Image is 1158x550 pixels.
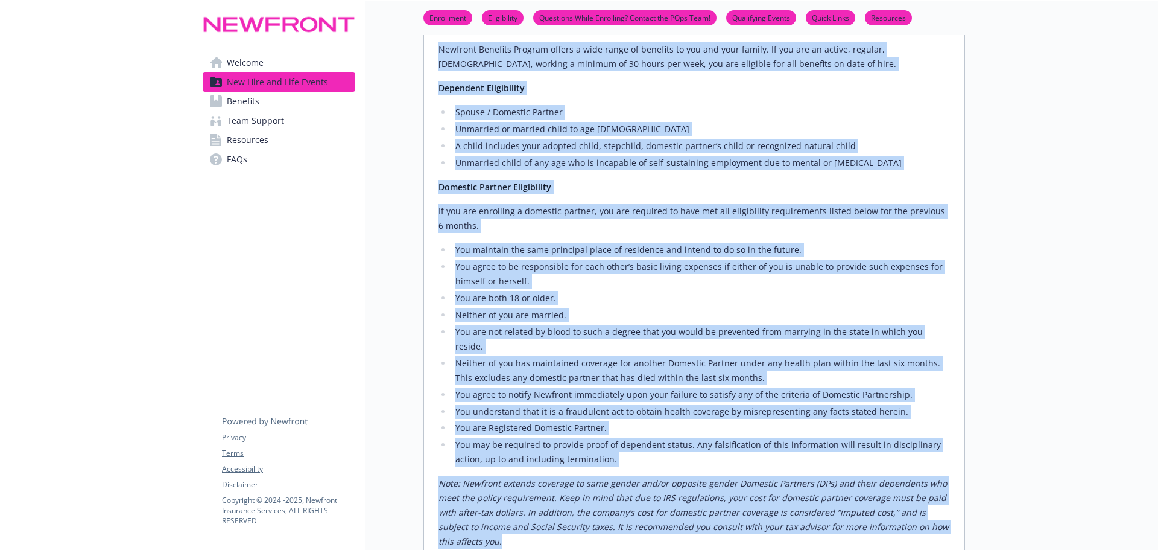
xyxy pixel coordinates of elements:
span: Resources [227,130,268,150]
li: You agree to be responsible for each other’s basic living expenses if either of you is unable to ... [452,260,950,289]
a: Benefits [203,92,355,111]
li: You are not related by blood to such a degree that you would be prevented from marrying in the st... [452,325,950,354]
a: Terms [222,448,355,459]
span: New Hire and Life Events [227,72,328,92]
strong: Dependent Eligibility [438,82,525,94]
li: A child includes your adopted child, stepchild, domestic partner’s child or recognized natural child [452,139,950,153]
a: Eligibility [482,11,524,23]
li: You understand that it is a fraudulent act to obtain health coverage by misrepresenting any facts... [452,405,950,419]
strong: Domestic Partner Eligibility [438,181,551,193]
li: Neither of you are married. [452,308,950,322]
a: Disclaimer [222,479,355,490]
li: You agree to notify Newfront immediately upon your failure to satisfy any of the criteria of Dome... [452,388,950,402]
span: Team Support [227,111,284,130]
li: You maintain the same principal place of residence and intend to do so in the future. [452,243,950,257]
p: If you are enrolling a domestic partner, you are required to have met all eligibility requirement... [438,204,950,233]
p: Copyright © 2024 - 2025 , Newfront Insurance Services, ALL RIGHTS RESERVED [222,495,355,526]
a: Team Support [203,111,355,130]
a: New Hire and Life Events [203,72,355,92]
a: Enrollment [423,11,472,23]
a: Resources [203,130,355,150]
li: Unmarried or married child to age [DEMOGRAPHIC_DATA] [452,122,950,136]
a: Quick Links [806,11,855,23]
a: Resources [865,11,912,23]
p: Newfront Benefits Program offers a wide range of benefits to you and your family. If you are an a... [438,42,950,71]
li: You may be required to provide proof of dependent status. Any falsification of this information w... [452,438,950,467]
em: Note: Newfront extends coverage to same gender and/or opposite gender Domestic Partners (DPs) and... [438,478,949,547]
span: Welcome [227,53,264,72]
li: Unmarried child of any age who is incapable of self-sustaining employment due to mental or [MEDIC... [452,156,950,170]
a: Accessibility [222,464,355,475]
a: Questions While Enrolling? Contact the POps Team! [533,11,717,23]
li: You are both 18 or older. [452,291,950,305]
a: FAQs [203,150,355,169]
li: You are Registered Domestic Partner. [452,421,950,435]
li: Spouse / Domestic Partner [452,105,950,120]
li: Neither of you has maintained coverage for another Domestic Partner under any health plan within ... [452,356,950,385]
a: Welcome [203,53,355,72]
a: Privacy [222,432,355,443]
a: Qualifying Events [726,11,796,23]
span: FAQs [227,150,247,169]
span: Benefits [227,92,259,111]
